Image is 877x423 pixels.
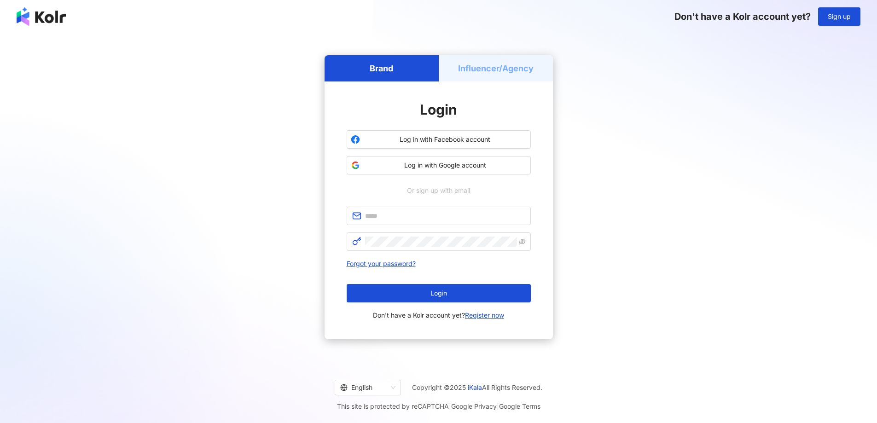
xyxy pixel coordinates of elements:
[340,380,387,395] div: English
[430,290,447,297] span: Login
[818,7,860,26] button: Sign up
[364,161,527,170] span: Log in with Google account
[828,13,851,20] span: Sign up
[451,402,497,410] a: Google Privacy
[497,402,499,410] span: |
[465,311,504,319] a: Register now
[401,185,476,196] span: Or sign up with email
[347,156,531,174] button: Log in with Google account
[674,11,811,22] span: Don't have a Kolr account yet?
[468,383,482,391] a: iKala
[17,7,66,26] img: logo
[370,63,393,74] h5: Brand
[337,401,540,412] span: This site is protected by reCAPTCHA
[347,284,531,302] button: Login
[499,402,540,410] a: Google Terms
[412,382,542,393] span: Copyright © 2025 All Rights Reserved.
[420,101,457,118] span: Login
[373,310,504,321] span: Don't have a Kolr account yet?
[519,238,525,245] span: eye-invisible
[364,135,527,144] span: Log in with Facebook account
[449,402,451,410] span: |
[347,130,531,149] button: Log in with Facebook account
[458,63,534,74] h5: Influencer/Agency
[347,260,416,267] a: Forgot your password?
